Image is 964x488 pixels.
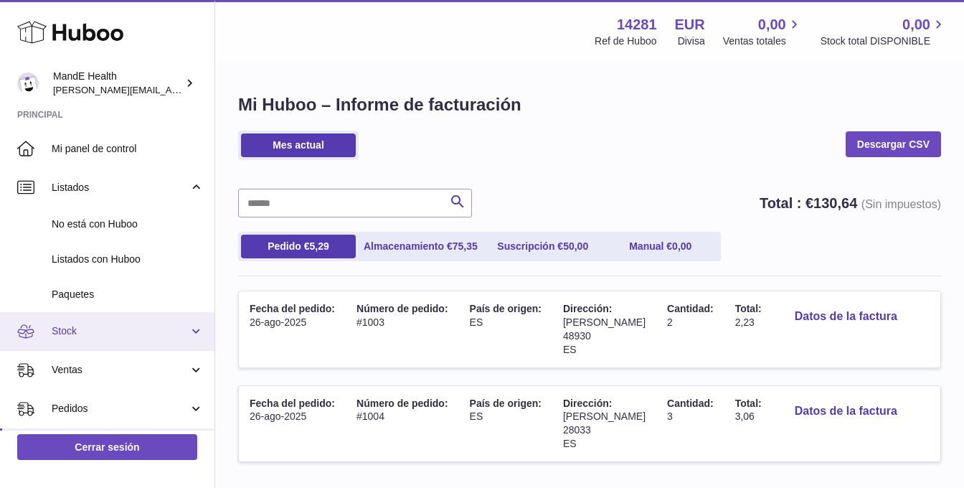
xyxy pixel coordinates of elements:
[453,240,478,252] span: 75,35
[563,316,646,328] span: [PERSON_NAME]
[760,195,941,211] strong: Total : €
[52,324,189,338] span: Stock
[861,198,941,210] span: (Sin impuestos)
[250,303,335,314] span: Fecha del pedido:
[250,398,335,409] span: Fecha del pedido:
[486,235,600,258] a: Suscripción €50,00
[595,34,656,48] div: Ref de Huboo
[783,397,909,426] button: Datos de la factura
[783,302,909,332] button: Datos de la factura
[563,303,612,314] span: Dirección:
[813,195,857,211] span: 130,64
[563,398,612,409] span: Dirección:
[459,291,552,367] td: ES
[821,34,947,48] span: Stock total DISPONIBLE
[238,93,941,116] h1: Mi Huboo – Informe de facturación
[563,344,577,355] span: ES
[656,291,724,367] td: 2
[563,438,577,449] span: ES
[563,424,591,436] span: 28033
[52,253,204,266] span: Listados con Huboo
[52,363,189,377] span: Ventas
[310,240,329,252] span: 5,29
[52,217,204,231] span: No está con Huboo
[346,291,459,367] td: #1003
[667,303,714,314] span: Cantidad:
[563,330,591,342] span: 48930
[603,235,718,258] a: Manual €0,00
[17,434,197,460] a: Cerrar sesión
[672,240,691,252] span: 0,00
[241,235,356,258] a: Pedido €5,29
[239,291,346,367] td: 26-ago-2025
[723,15,803,48] a: 0,00 Ventas totales
[356,398,448,409] span: Número de pedido:
[359,235,483,258] a: Almacenamiento €75,35
[678,34,705,48] div: Divisa
[53,84,364,95] span: [PERSON_NAME][EMAIL_ADDRESS][PERSON_NAME][DOMAIN_NAME]
[656,386,724,462] td: 3
[758,15,786,34] span: 0,00
[356,303,448,314] span: Número de pedido:
[17,72,39,94] img: luis.mendieta@mandehealth.com
[52,402,189,416] span: Pedidos
[723,34,803,48] span: Ventas totales
[735,303,762,314] span: Total:
[52,288,204,301] span: Paquetes
[239,386,346,462] td: 26-ago-2025
[735,398,762,409] span: Total:
[563,240,588,252] span: 50,00
[821,15,947,48] a: 0,00 Stock total DISPONIBLE
[563,410,646,422] span: [PERSON_NAME]
[735,410,755,422] span: 3,06
[52,142,204,156] span: Mi panel de control
[470,303,542,314] span: País de origen:
[241,133,356,157] a: Mes actual
[52,181,189,194] span: Listados
[735,316,755,328] span: 2,23
[902,15,930,34] span: 0,00
[470,398,542,409] span: País de origen:
[667,398,714,409] span: Cantidad:
[53,70,182,97] div: MandE Health
[846,131,941,157] a: Descargar CSV
[675,15,705,34] strong: EUR
[459,386,552,462] td: ES
[346,386,459,462] td: #1004
[617,15,657,34] strong: 14281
